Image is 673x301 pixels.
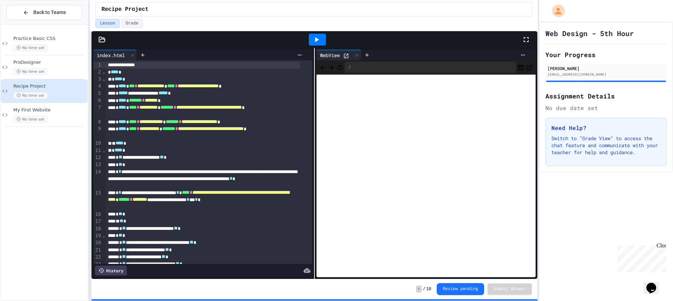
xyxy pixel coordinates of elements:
span: My First Website [13,107,86,113]
div: WebView [317,52,343,59]
div: 15 [93,190,102,211]
span: Fold line [102,148,106,153]
div: Chat with us now!Close [3,3,48,45]
span: - [416,286,421,293]
iframe: Web Preview [317,75,536,278]
span: Fold line [102,69,106,75]
button: Console [517,63,524,71]
p: Switch to "Grade View" to access the chat feature and communicate with your teacher for help and ... [551,135,661,156]
div: 5 [93,90,102,97]
div: My Account [545,3,566,19]
span: Fold line [102,76,106,82]
div: index.html [93,52,128,59]
div: [EMAIL_ADDRESS][DOMAIN_NAME] [548,72,665,77]
button: Refresh [336,63,343,71]
button: Back to Teams [6,5,82,20]
div: 8 [93,118,102,125]
button: Review pending [437,283,484,295]
div: 11 [93,147,102,154]
span: Back to Teams [33,9,66,16]
button: Submit Answer [488,283,532,295]
div: 13 [93,161,102,168]
iframe: chat widget [644,273,666,294]
div: 9 [93,125,102,140]
div: 19 [93,232,102,239]
h2: Assignment Details [545,91,667,101]
div: 17 [93,218,102,225]
div: index.html [93,50,137,60]
div: 16 [93,211,102,218]
span: Fold line [102,233,106,238]
span: Recipe Project [101,5,148,14]
iframe: chat widget [615,242,666,272]
span: No time set [13,45,48,51]
div: / [345,62,516,73]
span: No time set [13,116,48,123]
div: No due date set [545,104,667,112]
div: 14 [93,169,102,190]
div: 10 [93,140,102,147]
div: 7 [93,104,102,118]
div: History [95,266,127,275]
span: Practice Basic CSS [13,36,86,42]
div: WebView [317,50,361,60]
span: Back [319,63,326,71]
div: 20 [93,239,102,246]
div: [PERSON_NAME] [548,65,665,71]
div: 1 [93,62,102,69]
div: 18 [93,225,102,232]
div: 23 [93,261,102,268]
button: Lesson [95,19,120,28]
div: 21 [93,247,102,254]
span: / [423,286,426,292]
button: Grade [121,19,143,28]
div: 12 [93,154,102,161]
span: No time set [13,92,48,99]
div: 6 [93,97,102,104]
span: No time set [13,68,48,75]
div: 3 [93,76,102,83]
span: ProDesigner [13,60,86,66]
span: 10 [426,286,431,292]
span: Forward [328,63,335,71]
div: 4 [93,83,102,90]
h3: Need Help? [551,124,661,132]
button: Open in new tab [526,63,533,71]
span: Submit Answer [493,286,526,292]
h1: Web Design - 5th Hour [545,28,634,38]
span: Recipe Project [13,83,86,89]
div: 22 [93,254,102,261]
h2: Your Progress [545,50,667,60]
div: 2 [93,69,102,76]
